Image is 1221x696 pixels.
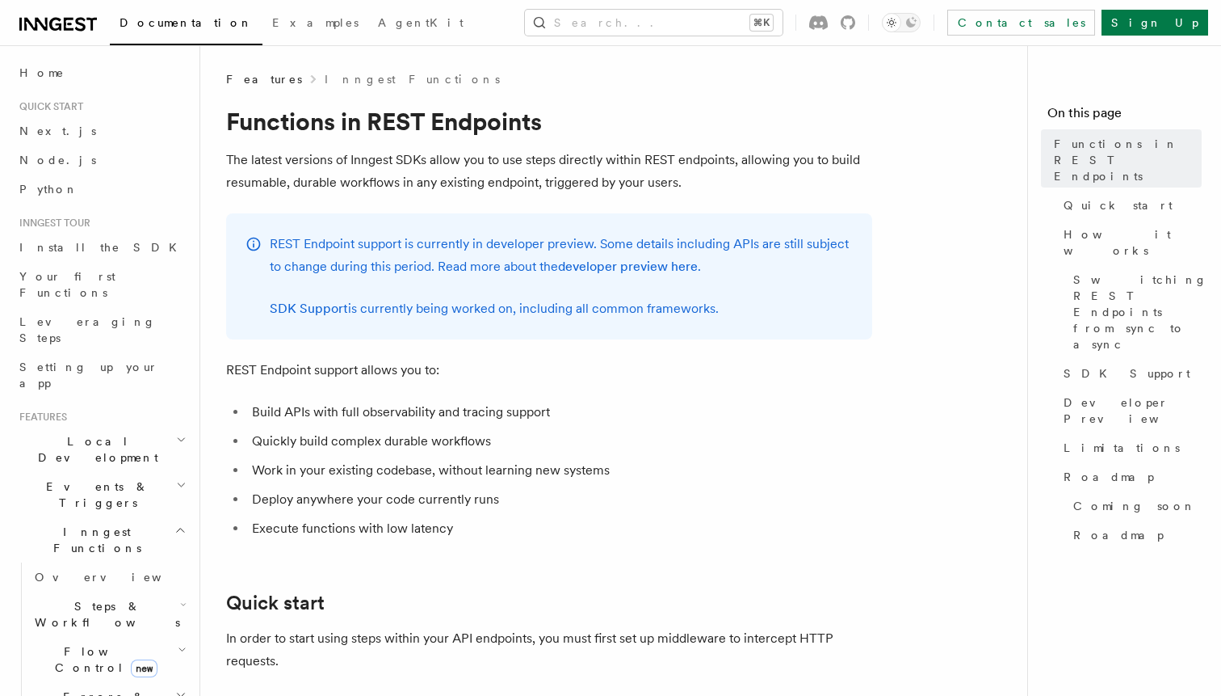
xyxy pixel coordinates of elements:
[13,100,83,113] span: Quick start
[13,411,67,424] span: Features
[13,233,190,262] a: Install the SDK
[19,315,156,344] span: Leveraging Steps
[1073,272,1207,352] span: Switching REST Endpoints from sync to async
[226,359,872,382] p: REST Endpoint support allows you to:
[247,459,872,482] li: Work in your existing codebase, without learning new systems
[558,259,698,274] a: developer preview here
[226,149,872,194] p: The latest versions of Inngest SDKs allow you to use steps directly within REST endpoints, allowi...
[272,16,359,29] span: Examples
[28,592,190,637] button: Steps & Workflows
[226,107,872,136] h1: Functions in REST Endpoints
[131,660,157,677] span: new
[1057,220,1202,265] a: How it works
[28,643,178,676] span: Flow Control
[262,5,368,44] a: Examples
[13,116,190,146] a: Next.js
[13,146,190,175] a: Node.js
[226,627,872,673] p: In order to start using steps within your API endpoints, you must first set up middleware to inte...
[13,433,176,466] span: Local Development
[247,430,872,453] li: Quickly build complex durable workflows
[13,427,190,472] button: Local Development
[28,637,190,682] button: Flow Controlnew
[110,5,262,45] a: Documentation
[270,233,853,278] p: REST Endpoint support is currently in developer preview. Some details including APIs are still su...
[13,217,90,230] span: Inngest tour
[1047,103,1202,129] h4: On this page
[1064,365,1190,382] span: SDK Support
[1064,394,1202,427] span: Developer Preview
[13,58,190,87] a: Home
[13,524,174,556] span: Inngest Functions
[1073,527,1164,543] span: Roadmap
[19,270,115,299] span: Your first Functions
[750,15,773,31] kbd: ⌘K
[270,301,348,316] a: SDK Support
[1073,498,1196,514] span: Coming soon
[1067,491,1202,521] a: Coming soon
[13,479,176,511] span: Events & Triggers
[19,124,96,137] span: Next.js
[1057,191,1202,220] a: Quick start
[19,361,158,390] span: Setting up your app
[368,5,473,44] a: AgentKit
[947,10,1095,36] a: Contact sales
[247,488,872,511] li: Deploy anywhere your code currently runs
[1064,440,1180,456] span: Limitations
[13,262,190,307] a: Your first Functions
[1054,136,1202,184] span: Functions in REST Endpoints
[247,401,872,424] li: Build APIs with full observability and tracing support
[19,65,65,81] span: Home
[525,10,783,36] button: Search...⌘K
[13,307,190,352] a: Leveraging Steps
[270,297,853,320] p: is currently being worked on, including all common frameworks.
[13,517,190,563] button: Inngest Functions
[19,183,78,196] span: Python
[325,71,500,87] a: Inngest Functions
[120,16,253,29] span: Documentation
[1064,469,1154,485] span: Roadmap
[1057,359,1202,388] a: SDK Support
[1067,521,1202,550] a: Roadmap
[1064,226,1202,259] span: How it works
[13,175,190,204] a: Python
[378,16,464,29] span: AgentKit
[1057,433,1202,462] a: Limitations
[13,352,190,398] a: Setting up your app
[247,517,872,540] li: Execute functions with low latency
[226,592,325,614] a: Quick start
[19,241,187,254] span: Install the SDK
[13,472,190,517] button: Events & Triggers
[1101,10,1208,36] a: Sign Up
[882,13,921,32] button: Toggle dark mode
[226,71,302,87] span: Features
[28,563,190,592] a: Overview
[1057,462,1202,491] a: Roadmap
[35,571,201,584] span: Overview
[1057,388,1202,433] a: Developer Preview
[19,154,96,167] span: Node.js
[1067,265,1202,359] a: Switching REST Endpoints from sync to async
[28,598,180,631] span: Steps & Workflows
[1047,129,1202,191] a: Functions in REST Endpoints
[1064,197,1173,213] span: Quick start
